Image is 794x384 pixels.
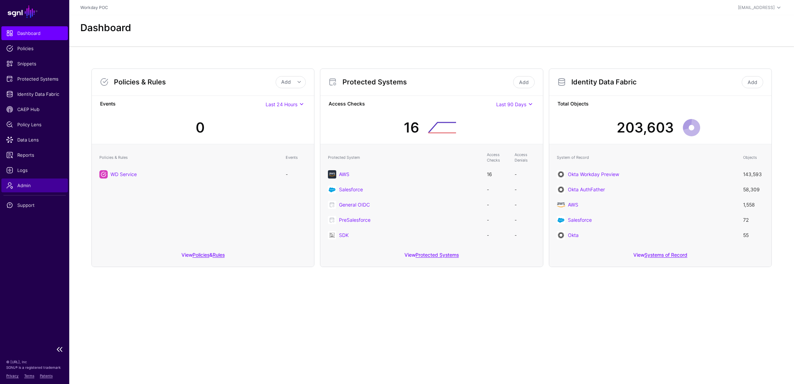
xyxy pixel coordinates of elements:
a: SDK [339,232,349,238]
span: CAEP Hub [6,106,63,113]
a: Dashboard [1,26,68,40]
span: Reports [6,152,63,158]
td: 58,309 [740,182,767,197]
a: Rules [213,252,225,258]
h3: Protected Systems [342,78,511,86]
th: Events [282,148,310,167]
th: System of Record [553,148,740,167]
img: svg+xml;base64,PHN2ZyB3aWR0aD0iNjQiIGhlaWdodD0iNjQiIHZpZXdCb3g9IjAgMCA2NCA2NCIgZmlsbD0ibm9uZSIgeG... [557,216,565,224]
td: - [511,212,539,228]
a: Systems of Record [644,252,687,258]
span: Policies [6,45,63,52]
a: Policy Lens [1,118,68,131]
td: - [282,167,310,182]
div: 16 [404,117,419,138]
a: Okta Workday Preview [568,171,619,177]
a: AWS [339,171,349,177]
a: Okta [568,232,579,238]
span: Last 24 Hours [266,101,297,107]
th: Policies & Rules [96,148,282,167]
strong: Total Objects [557,100,763,109]
a: Add [513,76,535,88]
p: © [URL], Inc [6,359,63,365]
strong: Events [100,100,266,109]
a: Policies [1,42,68,55]
a: Add [742,76,763,88]
div: 0 [196,117,205,138]
td: 143,593 [740,167,767,182]
img: svg+xml;base64,PHN2ZyB3aWR0aD0iNjQiIGhlaWdodD0iNjQiIHZpZXdCb3g9IjAgMCA2NCA2NCIgZmlsbD0ibm9uZSIgeG... [328,170,336,179]
td: 16 [483,167,511,182]
div: View [320,247,543,267]
a: Logs [1,163,68,177]
img: svg+xml;base64,PHN2ZyB3aWR0aD0iNjQiIGhlaWdodD0iNjQiIHZpZXdCb3g9IjAgMCA2NCA2NCIgZmlsbD0ibm9uZSIgeG... [328,185,336,194]
span: Support [6,202,63,209]
img: svg+xml;base64,PHN2ZyB3aWR0aD0iNjQiIGhlaWdodD0iNjQiIHZpZXdCb3g9IjAgMCA2NCA2NCIgZmlsbD0ibm9uZSIgeG... [557,185,565,194]
span: Dashboard [6,30,63,37]
strong: Access Checks [329,100,496,109]
a: CAEP Hub [1,102,68,116]
a: Salesforce [568,217,592,223]
a: SGNL [4,4,65,19]
a: Identity Data Fabric [1,87,68,101]
th: Access Checks [483,148,511,167]
td: - [511,182,539,197]
img: svg+xml;base64,PHN2ZyB3aWR0aD0iNjQiIGhlaWdodD0iNjQiIHZpZXdCb3g9IjAgMCA2NCA2NCIgZmlsbD0ibm9uZSIgeG... [557,170,565,179]
td: - [483,228,511,243]
a: Okta AuthFather [568,186,605,192]
a: Protected Systems [1,72,68,86]
td: 72 [740,212,767,228]
h3: Policies & Rules [114,78,276,86]
span: Add [281,79,291,85]
a: Policies [193,252,209,258]
h2: Dashboard [80,22,131,34]
td: - [483,182,511,197]
span: Data Lens [6,136,63,143]
h3: Identity Data Fabric [571,78,740,86]
td: 1,558 [740,197,767,212]
a: Protected Systems [416,252,459,258]
div: View & [92,247,314,267]
a: Reports [1,148,68,162]
a: Workday POC [80,5,108,10]
a: Snippets [1,57,68,71]
span: Snippets [6,60,63,67]
span: Protected Systems [6,75,63,82]
a: Admin [1,179,68,192]
div: [EMAIL_ADDRESS] [738,4,775,11]
div: View [549,247,771,267]
a: Data Lens [1,133,68,147]
img: svg+xml;base64,PHN2ZyB3aWR0aD0iNjQiIGhlaWdodD0iNjQiIHZpZXdCb3g9IjAgMCA2NCA2NCIgZmlsbD0ibm9uZSIgeG... [328,231,336,239]
th: Protected System [324,148,483,167]
td: - [483,197,511,212]
p: SGNL® is a registered trademark [6,365,63,370]
span: Policy Lens [6,121,63,128]
a: AWS [568,202,578,208]
div: 203,603 [617,117,674,138]
td: - [483,212,511,228]
span: Admin [6,182,63,189]
th: Objects [740,148,767,167]
a: Terms [24,374,34,378]
img: svg+xml;base64,PHN2ZyB4bWxucz0iaHR0cDovL3d3dy53My5vcmcvMjAwMC9zdmciIHhtbG5zOnhsaW5rPSJodHRwOi8vd3... [557,201,565,209]
td: - [511,167,539,182]
a: PreSalesforce [339,217,371,223]
td: - [511,197,539,212]
a: Salesforce [339,186,363,192]
span: Logs [6,167,63,174]
a: Patents [40,374,53,378]
th: Access Denials [511,148,539,167]
span: Last 90 Days [496,101,526,107]
span: Identity Data Fabric [6,91,63,98]
td: 55 [740,228,767,243]
a: WD Service [110,171,137,177]
td: - [511,228,539,243]
img: svg+xml;base64,PHN2ZyB3aWR0aD0iNjQiIGhlaWdodD0iNjQiIHZpZXdCb3g9IjAgMCA2NCA2NCIgZmlsbD0ibm9uZSIgeG... [557,231,565,239]
a: General OIDC [339,202,370,208]
a: Privacy [6,374,19,378]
